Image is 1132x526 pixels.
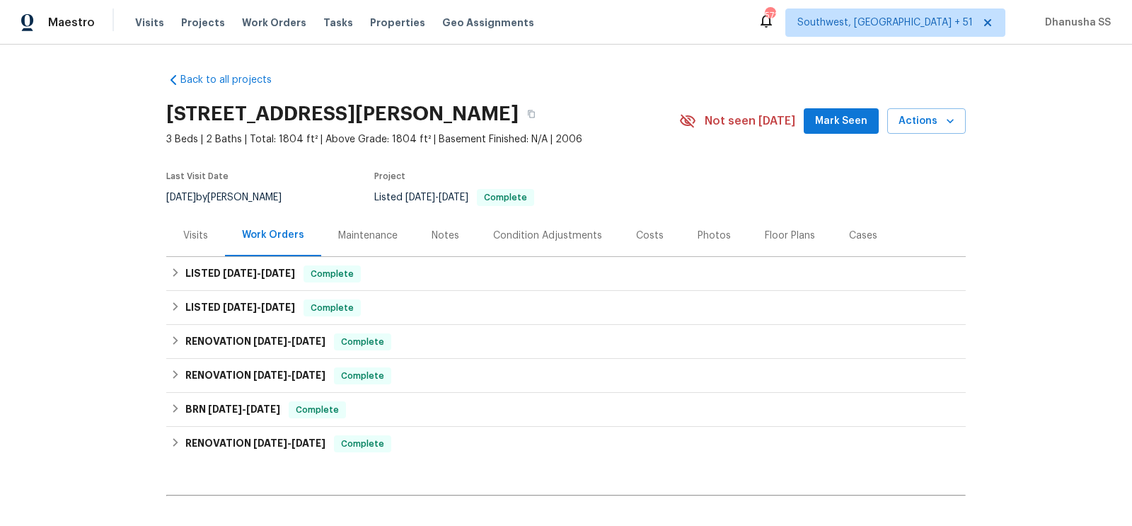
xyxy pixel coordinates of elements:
div: BRN [DATE]-[DATE]Complete [166,393,966,427]
span: 3 Beds | 2 Baths | Total: 1804 ft² | Above Grade: 1804 ft² | Basement Finished: N/A | 2006 [166,132,679,147]
span: [DATE] [291,438,325,448]
span: Visits [135,16,164,30]
span: [DATE] [261,268,295,278]
h6: LISTED [185,265,295,282]
span: [DATE] [439,193,468,202]
span: [DATE] [291,370,325,380]
span: Projects [181,16,225,30]
span: Maestro [48,16,95,30]
span: Complete [305,267,359,281]
button: Copy Address [519,101,544,127]
span: Project [374,172,405,181]
span: [DATE] [261,302,295,312]
span: Complete [335,369,390,383]
div: Work Orders [242,228,304,242]
span: - [405,193,468,202]
div: Condition Adjustments [493,229,602,243]
span: Complete [290,403,345,417]
span: [DATE] [223,302,257,312]
span: Properties [370,16,425,30]
span: [DATE] [253,438,287,448]
span: [DATE] [405,193,435,202]
span: - [223,268,295,278]
h6: LISTED [185,299,295,316]
h6: RENOVATION [185,435,325,452]
span: Complete [335,437,390,451]
span: [DATE] [208,404,242,414]
a: Back to all projects [166,73,302,87]
span: - [253,336,325,346]
h6: RENOVATION [185,367,325,384]
span: - [253,370,325,380]
h6: BRN [185,401,280,418]
div: Floor Plans [765,229,815,243]
span: [DATE] [223,268,257,278]
span: Complete [305,301,359,315]
span: [DATE] [166,193,196,202]
span: Listed [374,193,534,202]
span: - [208,404,280,414]
span: Actions [899,113,954,130]
span: Complete [335,335,390,349]
span: [DATE] [253,370,287,380]
div: RENOVATION [DATE]-[DATE]Complete [166,325,966,359]
button: Mark Seen [804,108,879,135]
span: Southwest, [GEOGRAPHIC_DATA] + 51 [797,16,973,30]
button: Actions [887,108,966,135]
div: Cases [849,229,877,243]
span: Last Visit Date [166,172,229,181]
span: [DATE] [253,336,287,346]
span: Tasks [323,18,353,28]
div: RENOVATION [DATE]-[DATE]Complete [166,359,966,393]
span: - [253,438,325,448]
span: Dhanusha SS [1039,16,1111,30]
div: LISTED [DATE]-[DATE]Complete [166,291,966,325]
h2: [STREET_ADDRESS][PERSON_NAME] [166,107,519,121]
span: Geo Assignments [442,16,534,30]
div: Photos [698,229,731,243]
div: Costs [636,229,664,243]
div: Visits [183,229,208,243]
span: Complete [478,193,533,202]
div: Maintenance [338,229,398,243]
h6: RENOVATION [185,333,325,350]
span: [DATE] [246,404,280,414]
div: LISTED [DATE]-[DATE]Complete [166,257,966,291]
div: by [PERSON_NAME] [166,189,299,206]
span: - [223,302,295,312]
div: RENOVATION [DATE]-[DATE]Complete [166,427,966,461]
div: Notes [432,229,459,243]
div: 571 [765,8,775,23]
span: Not seen [DATE] [705,114,795,128]
span: Mark Seen [815,113,867,130]
span: Work Orders [242,16,306,30]
span: [DATE] [291,336,325,346]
